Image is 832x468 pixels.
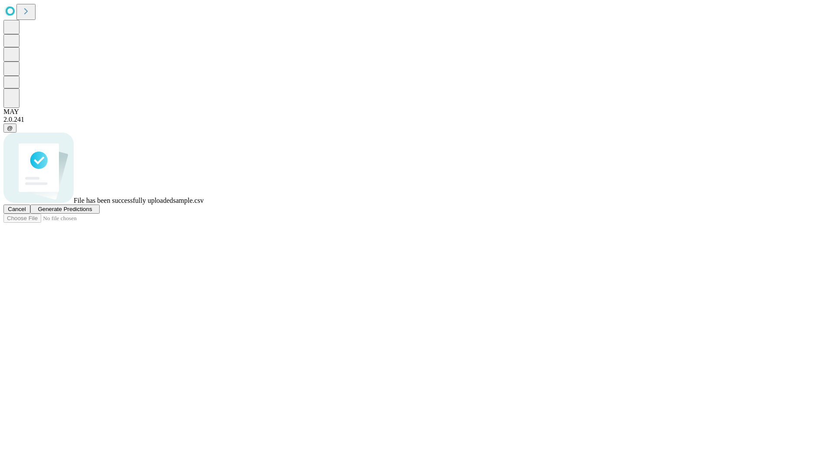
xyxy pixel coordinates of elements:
button: Cancel [3,205,30,214]
button: @ [3,123,16,133]
span: sample.csv [173,197,204,204]
span: Generate Predictions [38,206,92,212]
span: File has been successfully uploaded [74,197,173,204]
span: @ [7,125,13,131]
button: Generate Predictions [30,205,100,214]
span: Cancel [8,206,26,212]
div: MAY [3,108,829,116]
div: 2.0.241 [3,116,829,123]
